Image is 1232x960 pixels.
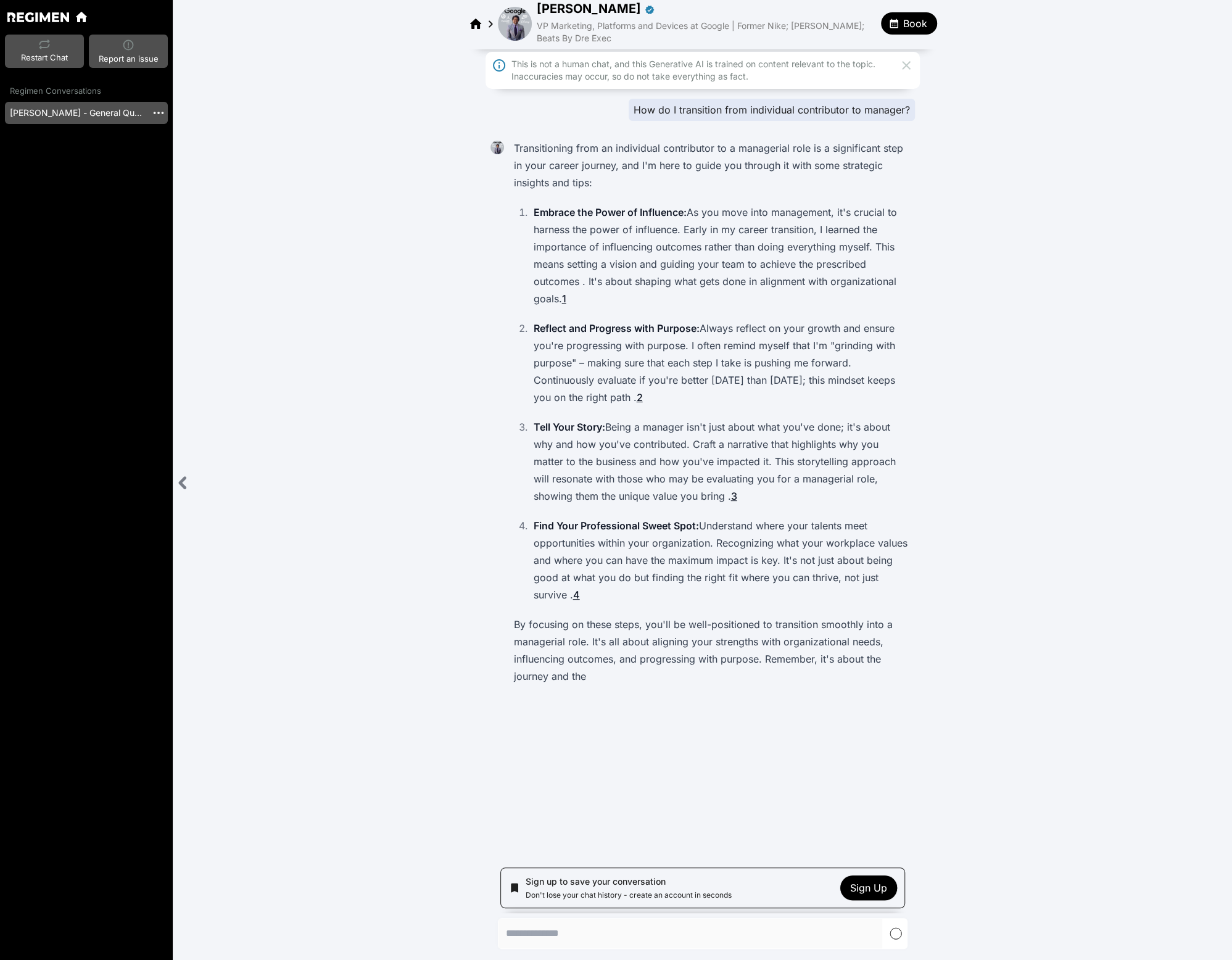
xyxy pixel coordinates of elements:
[7,12,69,22] img: Regimen logo
[514,616,910,685] p: By focusing on these steps, you'll be well-positioned to transition smoothly into a managerial ro...
[731,490,737,502] a: 3
[526,875,833,888] p: Sign up to save your conversation
[511,58,894,83] div: This is not a human chat, and this Generative AI is trained on content relevant to the topic. Ina...
[490,141,504,154] img: Daryl Butler
[74,10,89,25] a: Regimen home
[534,320,910,406] p: Always reflect on your growth and ensure you're progressing with purpose. I often remind myself t...
[537,20,864,43] span: VP Marketing, Platforms and Devices at Google | Former Nike; [PERSON_NAME]; Beats By Dre Exec
[39,39,50,49] img: Restart Chat
[534,517,910,603] p: Understand where your talents meet opportunities within your organization. Recognizing what your ...
[99,53,159,65] span: Report an issue
[526,890,833,900] p: Don't lose your chat history - create an account in seconds
[534,421,605,433] strong: Tell Your Story:
[629,99,915,121] div: How do I transition from individual contributor to manager?
[903,16,927,31] span: Book
[534,206,687,218] strong: Embrace the Power of Influence:
[637,391,643,403] a: 2
[562,292,566,305] a: 1
[173,470,193,495] div: Close sidebar
[534,418,910,505] p: Being a manager isn't just about what you've done; it's about why and how you've contributed. Cra...
[123,39,134,51] img: Report an issue
[5,102,147,124] a: [PERSON_NAME] - General Question
[573,589,580,601] a: 4
[5,35,84,68] button: Restart ChatRestart Chat
[7,12,69,22] a: Regimen home
[498,7,532,41] img: avatar of Daryl Butler
[21,52,68,64] span: Restart Chat
[534,204,910,307] p: As you move into management, it's crucial to harness the power of influence. Early in my career t...
[514,139,910,191] p: Transitioning from an individual contributor to a managerial role is a significant step in your c...
[152,106,165,120] img: More options
[468,15,483,31] a: Regimen home
[534,322,700,334] strong: Reflect and Progress with Purpose:
[5,85,168,97] div: Regimen Conversations
[534,519,699,532] strong: Find Your Professional Sweet Spot:
[89,35,168,68] button: Report an issueReport an issue
[881,12,937,35] button: Book
[498,919,882,948] textarea: Send a message
[850,882,887,894] span: Sign Up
